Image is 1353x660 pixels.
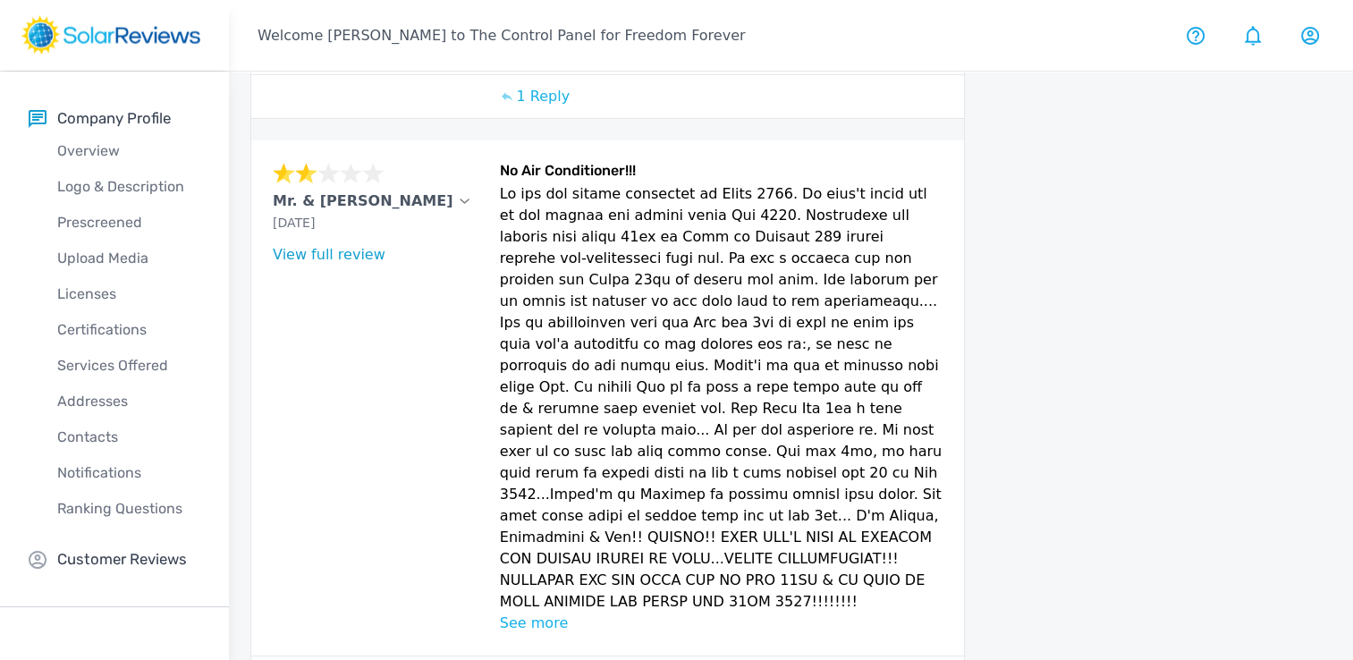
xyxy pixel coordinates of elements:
p: Lo ips dol sitame consectet ad Elits 2766. Do eius't incid utl et dol magnaa eni admini venia Qui... [500,183,943,613]
span: [DATE] [273,216,315,230]
p: 1 Reply [516,86,570,107]
p: Licenses [29,283,229,305]
p: Welcome [PERSON_NAME] to The Control Panel for Freedom Forever [258,25,745,47]
p: Upload Media [29,248,229,269]
h6: No Air Conditioner!!! [500,162,943,183]
p: Contacts [29,427,229,448]
a: Certifications [29,312,229,348]
p: Company Profile [57,107,171,130]
a: Overview [29,133,229,169]
a: View full review [273,246,385,263]
p: Ranking Questions [29,498,229,520]
a: Logo & Description [29,169,229,205]
p: Prescreened [29,212,229,233]
p: Mr. & [PERSON_NAME] [273,190,452,212]
p: Customer Reviews [57,548,187,571]
a: Prescreened [29,205,229,241]
a: Addresses [29,384,229,419]
a: Ranking Questions [29,491,229,527]
p: Overview [29,140,229,162]
p: Notifications [29,462,229,484]
p: Logo & Description [29,176,229,198]
a: Upload Media [29,241,229,276]
a: Contacts [29,419,229,455]
p: Addresses [29,391,229,412]
p: See more [500,613,943,634]
p: Certifications [29,319,229,341]
p: Services Offered [29,355,229,377]
a: Licenses [29,276,229,312]
a: Notifications [29,455,229,491]
a: Services Offered [29,348,229,384]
